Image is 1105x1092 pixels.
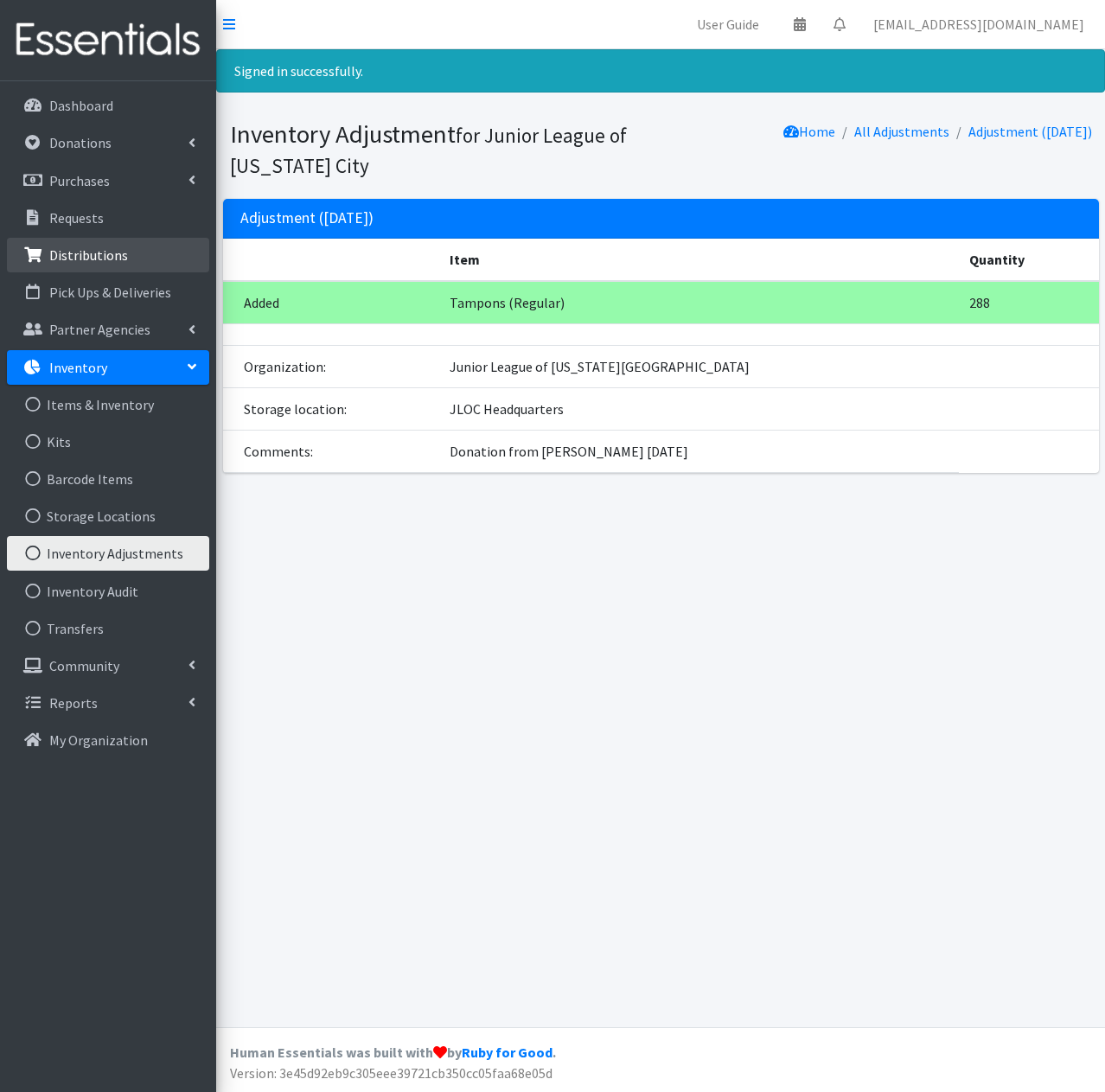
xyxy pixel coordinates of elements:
[7,11,209,69] img: HumanEssentials
[49,694,98,712] p: Reports
[240,209,374,227] h2: Adjustment ([DATE])
[7,163,209,198] a: Purchases
[7,425,209,459] a: Kits
[439,239,958,281] th: Item
[7,536,209,571] a: Inventory Adjustments
[230,123,627,178] small: for Junior League of [US_STATE] City
[49,134,112,151] p: Donations
[49,731,148,749] p: My Organization
[230,1064,552,1082] span: Version: 3e45d92eb9c305eee39721cb350cc05faa68e05d
[959,281,1099,324] td: 288
[7,648,209,683] a: Community
[7,88,209,123] a: Dashboard
[223,431,440,473] td: Comments:
[49,209,104,227] p: Requests
[439,346,958,388] td: Junior League of [US_STATE][GEOGRAPHIC_DATA]
[7,350,209,385] a: Inventory
[7,611,209,646] a: Transfers
[216,49,1105,93] div: Signed in successfully.
[959,239,1099,281] th: Quantity
[49,97,113,114] p: Dashboard
[7,125,209,160] a: Donations
[7,462,209,496] a: Barcode Items
[439,431,958,473] td: Donation from [PERSON_NAME] [DATE]
[439,281,958,324] td: Tampons (Regular)
[223,388,440,431] td: Storage location:
[683,7,773,42] a: User Guide
[49,321,150,338] p: Partner Agencies
[7,275,209,310] a: Pick Ups & Deliveries
[49,284,171,301] p: Pick Ups & Deliveries
[7,387,209,422] a: Items & Inventory
[7,723,209,757] a: My Organization
[223,346,440,388] td: Organization:
[7,686,209,720] a: Reports
[7,499,209,533] a: Storage Locations
[230,119,655,179] h1: Inventory Adjustment
[783,123,835,140] a: Home
[49,657,119,674] p: Community
[859,7,1098,42] a: [EMAIL_ADDRESS][DOMAIN_NAME]
[462,1044,552,1061] a: Ruby for Good
[439,388,958,431] td: JLOC Headquarters
[854,123,949,140] a: All Adjustments
[230,1044,556,1061] strong: Human Essentials was built with by .
[7,201,209,235] a: Requests
[7,238,209,272] a: Distributions
[49,246,128,264] p: Distributions
[7,574,209,609] a: Inventory Audit
[49,359,107,376] p: Inventory
[7,312,209,347] a: Partner Agencies
[223,281,440,324] td: Added
[49,172,110,189] p: Purchases
[968,123,1092,140] a: Adjustment ([DATE])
